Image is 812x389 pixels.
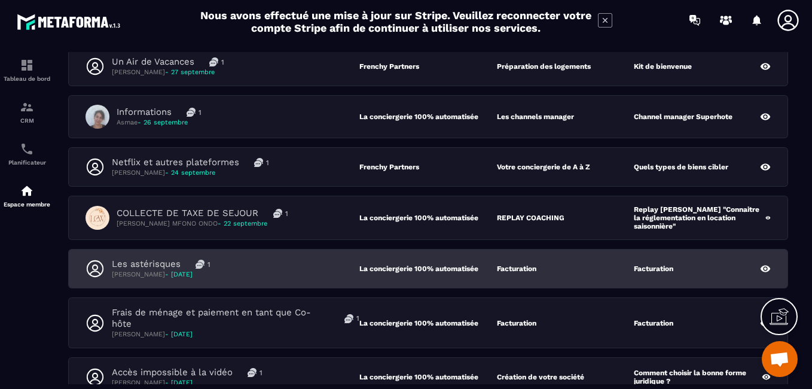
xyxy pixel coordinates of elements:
p: [PERSON_NAME] [112,330,359,339]
a: automationsautomationsEspace membre [3,175,51,217]
p: Informations [117,107,172,118]
img: messages [196,260,204,269]
span: - [DATE] [165,379,193,387]
span: - 24 septembre [165,169,215,177]
p: 1 [221,57,224,67]
p: Facturation [497,265,536,273]
p: COLLECTE DE TAXE DE SEJOUR [117,208,258,219]
p: Kit de bienvenue [634,62,692,71]
p: [PERSON_NAME] [112,68,224,77]
p: 1 [285,209,288,218]
p: Asmae [117,118,202,127]
p: Comment choisir la bonne forme juridique ? [634,369,762,385]
p: Préparation des logements [497,62,591,71]
p: Netflix et autres plateformes [112,157,239,168]
p: [PERSON_NAME] [112,378,262,387]
img: formation [20,58,34,72]
p: 1 [207,260,210,269]
p: Tableau de bord [3,75,51,82]
p: Frenchy Partners [359,62,496,71]
img: logo [17,11,124,33]
img: automations [20,184,34,198]
p: Facturation [634,265,673,273]
p: [PERSON_NAME] [112,168,269,177]
p: Quels types de biens cibler [634,163,728,171]
span: - 22 septembre [218,220,267,227]
p: Les channels manager [497,113,574,121]
p: La conciergerie 100% automatisée [359,113,496,121]
p: 1 [266,158,269,168]
img: messages [209,57,218,66]
img: messages [344,314,353,323]
h2: Nous avons effectué une mise à jour sur Stripe. Veuillez reconnecter votre compte Stripe afin de ... [200,9,592,34]
div: Ouvrir le chat [762,341,798,377]
p: Un Air de Vacances [112,56,194,68]
a: schedulerschedulerPlanificateur [3,133,51,175]
p: 1 [260,368,262,378]
p: Votre conciergerie de A à Z [497,163,590,171]
p: Frais de ménage et paiement en tant que Co-hôte [112,307,329,330]
p: La conciergerie 100% automatisée [359,373,496,381]
p: Frenchy Partners [359,163,496,171]
p: REPLAY COACHING [497,214,564,222]
p: Replay [PERSON_NAME] "Connaitre la réglementation en location saisonnière" [634,205,765,230]
p: CRM [3,117,51,124]
p: Channel manager Superhote [634,113,732,121]
img: messages [187,108,196,117]
span: - [DATE] [165,271,193,278]
p: [PERSON_NAME] [112,270,210,279]
img: scheduler [20,142,34,156]
p: La conciergerie 100% automatisée [359,319,496,327]
p: 1 [199,108,202,117]
img: messages [248,368,257,377]
p: [PERSON_NAME] MFONO ONDO [117,219,288,228]
p: Création de votre société [497,373,584,381]
p: La conciergerie 100% automatisée [359,214,496,222]
span: - [DATE] [165,330,193,338]
img: formation [20,100,34,114]
p: Accès impossible à la vidéo [112,367,233,378]
p: Planificateur [3,159,51,166]
img: messages [254,158,263,167]
p: La conciergerie 100% automatisée [359,265,496,273]
span: - 27 septembre [165,68,215,76]
p: Les astérisques [112,259,181,270]
p: Espace membre [3,201,51,208]
img: messages [273,209,282,218]
p: Facturation [497,319,536,327]
p: 1 [356,314,359,323]
a: formationformationTableau de bord [3,49,51,91]
p: Facturation [634,319,673,327]
a: formationformationCRM [3,91,51,133]
span: - 26 septembre [138,118,188,126]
